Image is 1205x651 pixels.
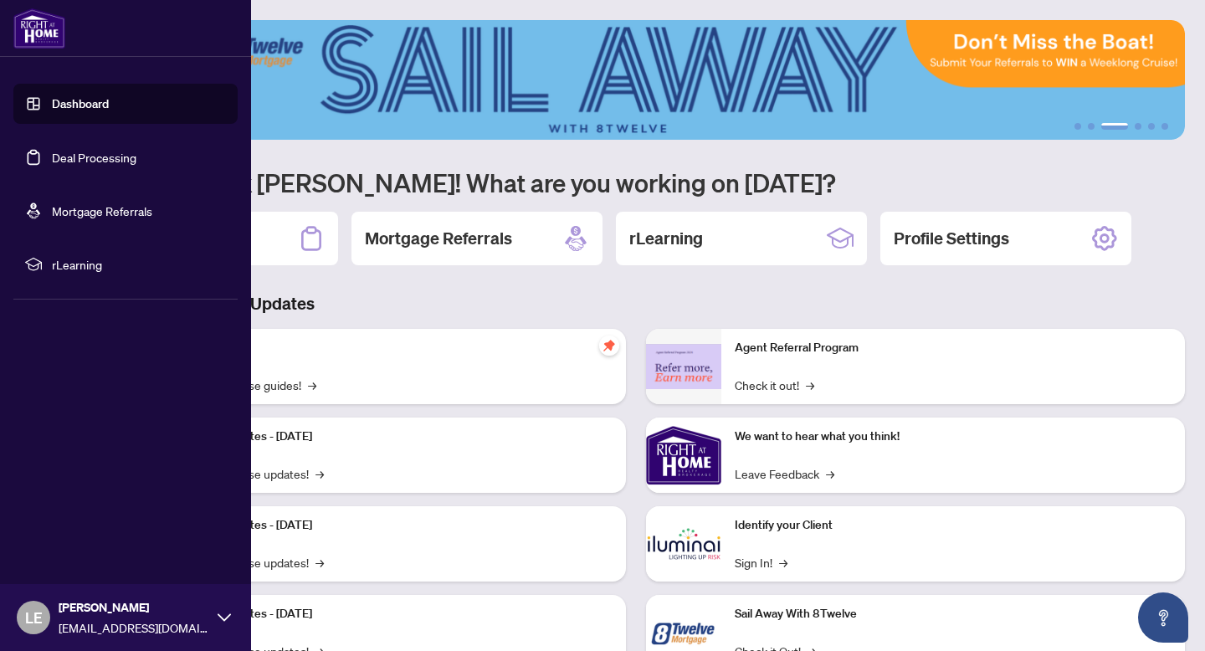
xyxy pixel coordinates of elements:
[52,96,109,111] a: Dashboard
[176,339,613,357] p: Self-Help
[365,227,512,250] h2: Mortgage Referrals
[87,167,1185,198] h1: Welcome back [PERSON_NAME]! What are you working on [DATE]?
[1148,123,1155,130] button: 5
[646,506,721,582] img: Identify your Client
[735,464,834,483] a: Leave Feedback→
[1135,123,1141,130] button: 4
[735,516,1172,535] p: Identify your Client
[52,150,136,165] a: Deal Processing
[87,20,1185,140] img: Slide 2
[1161,123,1168,130] button: 6
[25,606,43,629] span: LE
[1074,123,1081,130] button: 1
[735,553,787,572] a: Sign In!→
[176,516,613,535] p: Platform Updates - [DATE]
[646,344,721,390] img: Agent Referral Program
[826,464,834,483] span: →
[52,203,152,218] a: Mortgage Referrals
[735,376,814,394] a: Check it out!→
[1138,592,1188,643] button: Open asap
[1088,123,1095,130] button: 2
[176,605,613,623] p: Platform Updates - [DATE]
[646,418,721,493] img: We want to hear what you think!
[87,292,1185,315] h3: Brokerage & Industry Updates
[735,339,1172,357] p: Agent Referral Program
[59,618,209,637] span: [EMAIL_ADDRESS][DOMAIN_NAME]
[629,227,703,250] h2: rLearning
[599,336,619,356] span: pushpin
[1101,123,1128,130] button: 3
[779,553,787,572] span: →
[735,605,1172,623] p: Sail Away With 8Twelve
[59,598,209,617] span: [PERSON_NAME]
[13,8,65,49] img: logo
[806,376,814,394] span: →
[176,428,613,446] p: Platform Updates - [DATE]
[52,255,226,274] span: rLearning
[315,553,324,572] span: →
[894,227,1009,250] h2: Profile Settings
[308,376,316,394] span: →
[315,464,324,483] span: →
[735,428,1172,446] p: We want to hear what you think!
